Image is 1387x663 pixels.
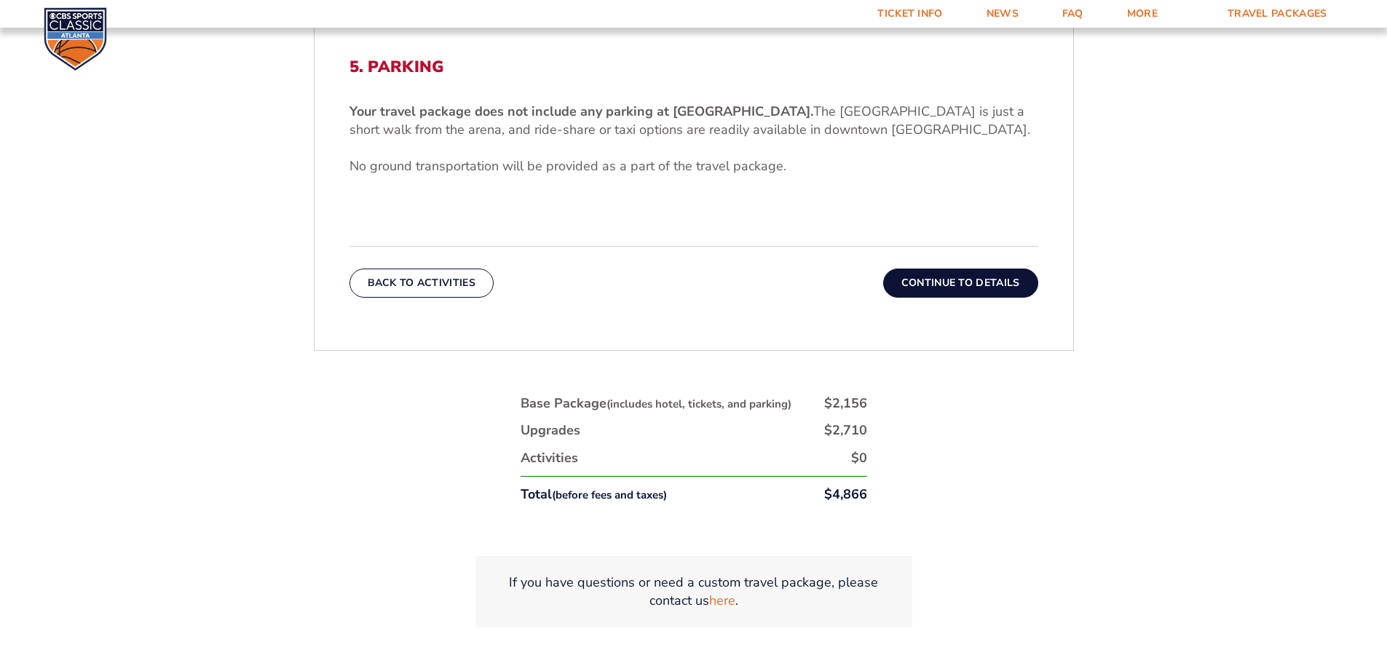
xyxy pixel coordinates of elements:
[851,449,867,467] div: $0
[709,592,735,610] a: here
[349,103,1038,139] p: The [GEOGRAPHIC_DATA] is just a short walk from the arena, and ride-share or taxi options are rea...
[552,488,667,502] small: (before fees and taxes)
[824,394,867,413] div: $2,156
[824,485,867,504] div: $4,866
[349,57,1038,76] h2: 5. Parking
[349,103,813,120] b: Your travel package does not include any parking at [GEOGRAPHIC_DATA].
[883,269,1038,298] button: Continue To Details
[521,394,791,413] div: Base Package
[521,421,580,440] div: Upgrades
[44,7,107,71] img: CBS Sports Classic
[521,485,667,504] div: Total
[824,421,867,440] div: $2,710
[349,157,1038,175] p: No ground transportation will be provided as a part of the travel package.
[521,449,578,467] div: Activities
[606,397,791,411] small: (includes hotel, tickets, and parking)
[493,573,895,610] p: If you have questions or need a custom travel package, please contact us .
[349,269,494,298] button: Back To Activities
